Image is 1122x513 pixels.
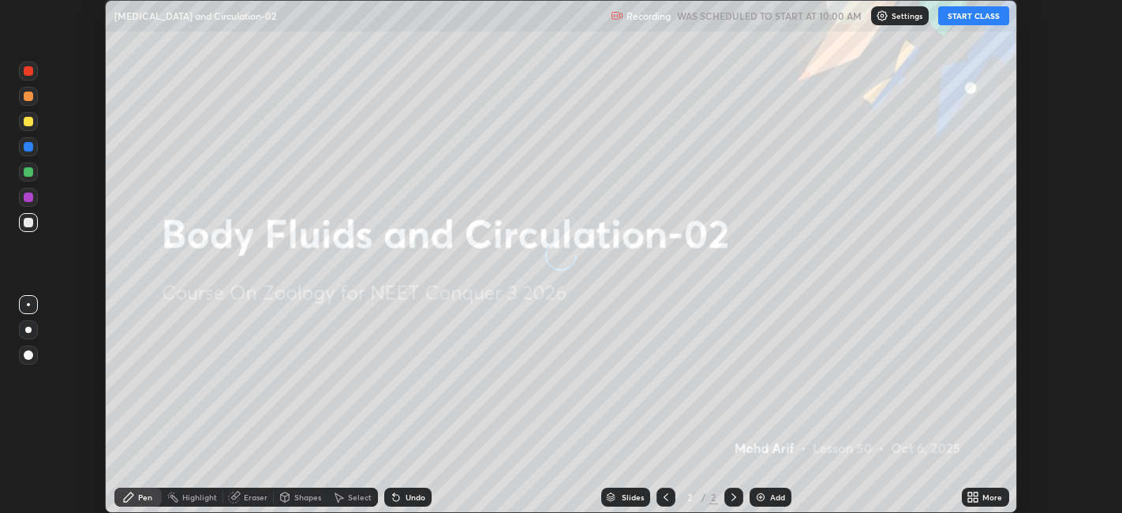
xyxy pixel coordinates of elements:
div: Pen [138,493,152,501]
div: 2 [709,490,718,504]
p: Recording [626,10,671,22]
img: class-settings-icons [876,9,888,22]
div: More [982,493,1002,501]
img: recording.375f2c34.svg [611,9,623,22]
div: Eraser [244,493,267,501]
p: [MEDICAL_DATA] and Circulation-02 [114,9,276,22]
div: Slides [622,493,644,501]
div: Highlight [182,493,217,501]
div: 2 [682,492,698,502]
div: / [701,492,705,502]
img: add-slide-button [754,491,767,504]
button: START CLASS [938,6,1009,25]
div: Add [770,493,785,501]
h5: WAS SCHEDULED TO START AT 10:00 AM [677,9,862,23]
div: Shapes [294,493,321,501]
div: Select [348,493,372,501]
p: Settings [892,12,922,20]
div: Undo [406,493,425,501]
